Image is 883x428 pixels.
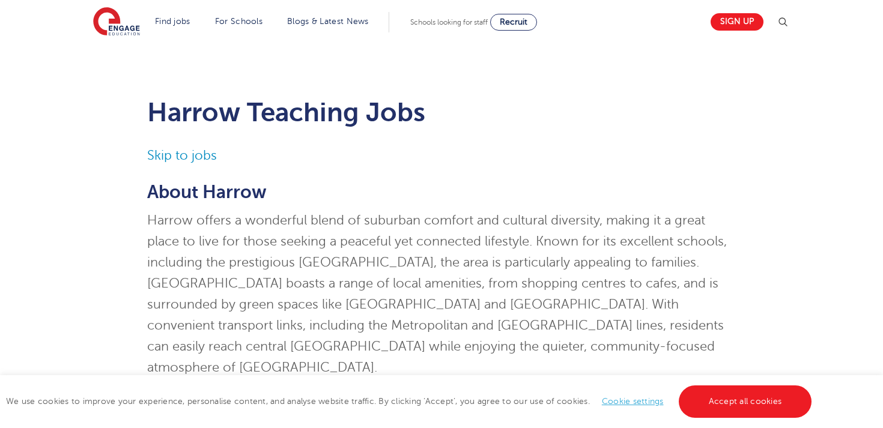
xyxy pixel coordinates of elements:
a: Sign up [711,13,763,31]
a: Skip to jobs [147,148,217,163]
a: For Schools [215,17,262,26]
img: Engage Education [93,7,140,37]
span: We use cookies to improve your experience, personalise content, and analyse website traffic. By c... [6,397,815,406]
a: Accept all cookies [679,385,812,418]
b: About Harrow [147,182,267,202]
a: Cookie settings [602,397,664,406]
span: Recruit [500,17,527,26]
a: Blogs & Latest News [287,17,369,26]
span: Schools looking for staff [410,18,488,26]
p: Harrow offers a wonderful blend of suburban comfort and cultural diversity, making it a great pla... [147,210,736,378]
a: Find jobs [155,17,190,26]
a: Recruit [490,14,537,31]
h1: Harrow Teaching Jobs [147,97,736,127]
